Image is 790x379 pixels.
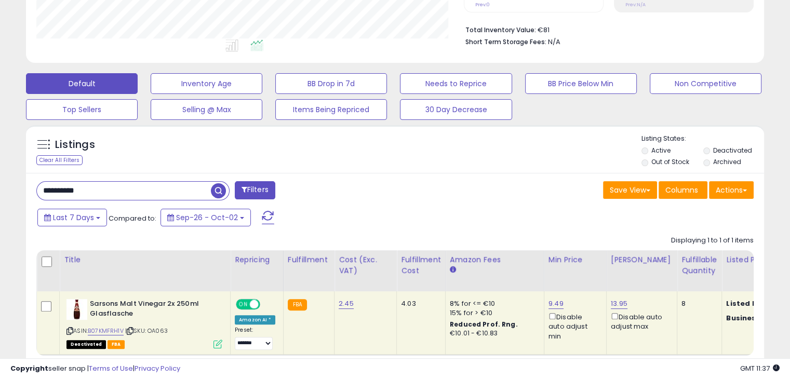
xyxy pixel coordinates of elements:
button: Selling @ Max [151,99,262,120]
div: Fulfillable Quantity [681,254,717,276]
span: All listings that are unavailable for purchase on Amazon for any reason other than out-of-stock [66,340,106,349]
span: Columns [665,185,698,195]
span: FBA [108,340,125,349]
div: Repricing [235,254,279,265]
button: Default [26,73,138,94]
b: Business Price: [726,313,783,323]
div: Fulfillment [288,254,330,265]
div: Displaying 1 to 1 of 1 items [671,236,754,246]
button: Top Sellers [26,99,138,120]
div: 8 [681,299,714,308]
div: 8% for <= €10 [450,299,536,308]
a: Terms of Use [89,363,133,373]
button: Items Being Repriced [275,99,387,120]
span: 2025-10-10 11:37 GMT [740,363,780,373]
div: Cost (Exc. VAT) [339,254,392,276]
img: 41UsMrhVHnL._SL40_.jpg [66,299,87,320]
span: Sep-26 - Oct-02 [176,212,238,223]
label: Out of Stock [651,157,689,166]
button: Inventory Age [151,73,262,94]
span: | SKU: OA063 [125,327,168,335]
small: Prev: 0 [475,2,490,8]
div: Disable auto adjust max [611,311,669,331]
strong: Copyright [10,363,48,373]
b: Sarsons Malt Vinegar 2x 250ml Glasflasche [90,299,216,321]
a: B07KMFRH1V [88,327,124,335]
p: Listing States: [641,134,764,144]
a: 2.45 [339,299,354,309]
label: Active [651,146,671,155]
b: Reduced Prof. Rng. [450,320,518,329]
small: Amazon Fees. [450,265,456,275]
div: Title [64,254,226,265]
div: Min Price [548,254,602,265]
div: Fulfillment Cost [401,254,441,276]
button: Filters [235,181,275,199]
button: BB Price Below Min [525,73,637,94]
div: [PERSON_NAME] [611,254,673,265]
div: Preset: [235,327,275,350]
div: Amazon Fees [450,254,540,265]
button: 30 Day Decrease [400,99,512,120]
b: Short Term Storage Fees: [465,37,546,46]
div: seller snap | | [10,364,180,374]
a: 9.49 [548,299,564,309]
span: Last 7 Days [53,212,94,223]
h5: Listings [55,138,95,152]
span: Compared to: [109,213,156,223]
button: Needs to Reprice [400,73,512,94]
button: BB Drop in 7d [275,73,387,94]
div: 4.03 [401,299,437,308]
li: €81 [465,23,746,35]
span: ON [237,300,250,309]
button: Save View [603,181,657,199]
b: Total Inventory Value: [465,25,536,34]
small: Prev: N/A [625,2,646,8]
div: Amazon AI * [235,315,275,324]
a: Privacy Policy [135,363,180,373]
button: Non Competitive [650,73,761,94]
label: Archived [713,157,741,166]
button: Last 7 Days [37,209,107,226]
div: ASIN: [66,299,222,347]
small: FBA [288,299,307,310]
button: Actions [709,181,754,199]
label: Deactivated [713,146,752,155]
span: N/A [548,37,560,47]
span: OFF [259,300,275,309]
div: Clear All Filters [36,155,83,165]
b: Listed Price: [726,299,773,308]
button: Columns [659,181,707,199]
a: 13.95 [611,299,627,309]
div: €10.01 - €10.83 [450,329,536,338]
button: Sep-26 - Oct-02 [160,209,251,226]
div: 15% for > €10 [450,308,536,318]
div: Disable auto adjust min [548,311,598,341]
